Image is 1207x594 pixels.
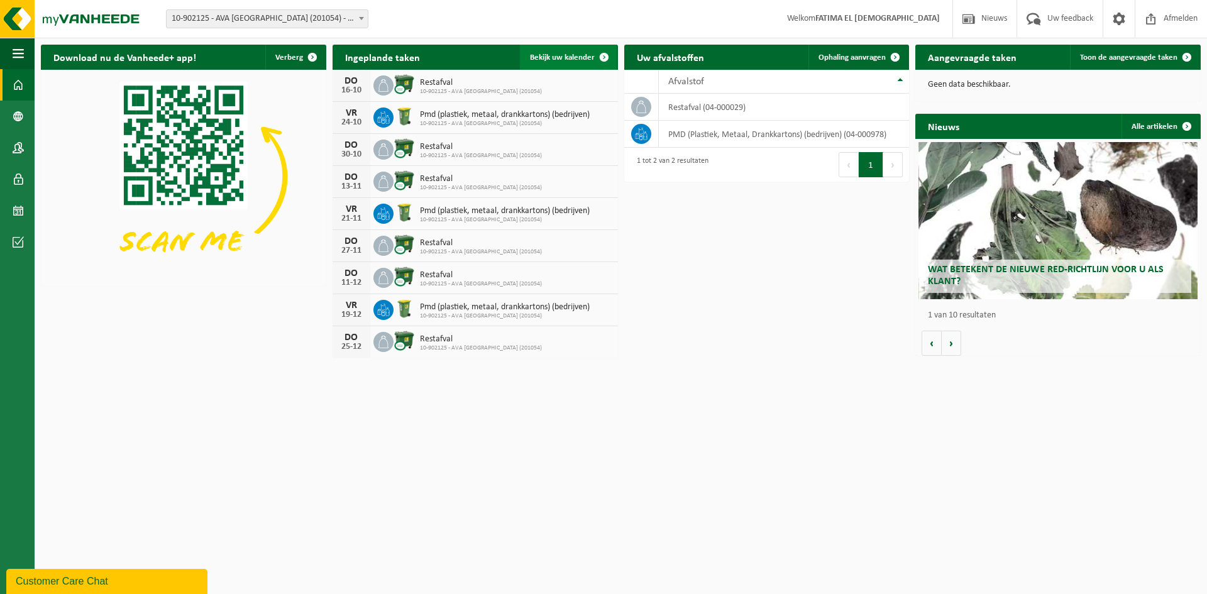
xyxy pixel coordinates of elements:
[420,270,542,280] span: Restafval
[339,150,364,159] div: 30-10
[394,266,415,287] img: WB-1100-CU
[339,268,364,278] div: DO
[41,45,209,69] h2: Download nu de Vanheede+ app!
[394,74,415,95] img: WB-1100-CU
[808,45,908,70] a: Ophaling aanvragen
[333,45,433,69] h2: Ingeplande taken
[839,152,859,177] button: Previous
[339,108,364,118] div: VR
[339,311,364,319] div: 19-12
[339,86,364,95] div: 16-10
[420,280,542,288] span: 10-902125 - AVA [GEOGRAPHIC_DATA] (201054)
[918,142,1198,299] a: Wat betekent de nieuwe RED-richtlijn voor u als klant?
[394,202,415,223] img: WB-0240-HPE-GN-50
[659,94,909,121] td: restafval (04-000029)
[631,151,708,179] div: 1 tot 2 van 2 resultaten
[339,246,364,255] div: 27-11
[339,182,364,191] div: 13-11
[394,298,415,319] img: WB-0240-HPE-GN-50
[339,118,364,127] div: 24-10
[394,234,415,255] img: WB-1100-CU
[915,114,972,138] h2: Nieuws
[1080,53,1177,62] span: Toon de aangevraagde taken
[520,45,617,70] a: Bekijk uw kalender
[339,140,364,150] div: DO
[928,80,1188,89] p: Geen data beschikbaar.
[339,333,364,343] div: DO
[420,88,542,96] span: 10-902125 - AVA [GEOGRAPHIC_DATA] (201054)
[394,330,415,351] img: WB-1100-CU
[530,53,595,62] span: Bekijk uw kalender
[420,238,542,248] span: Restafval
[818,53,886,62] span: Ophaling aanvragen
[859,152,883,177] button: 1
[420,302,590,312] span: Pmd (plastiek, metaal, drankkartons) (bedrijven)
[668,77,704,87] span: Afvalstof
[339,214,364,223] div: 21-11
[166,9,368,28] span: 10-902125 - AVA MECHELEN (201054) - MECHELEN
[339,300,364,311] div: VR
[883,152,903,177] button: Next
[1070,45,1199,70] a: Toon de aangevraagde taken
[420,142,542,152] span: Restafval
[420,174,542,184] span: Restafval
[339,76,364,86] div: DO
[339,278,364,287] div: 11-12
[420,312,590,320] span: 10-902125 - AVA [GEOGRAPHIC_DATA] (201054)
[420,152,542,160] span: 10-902125 - AVA [GEOGRAPHIC_DATA] (201054)
[339,343,364,351] div: 25-12
[928,265,1164,287] span: Wat betekent de nieuwe RED-richtlijn voor u als klant?
[394,138,415,159] img: WB-1100-CU
[41,70,326,283] img: Download de VHEPlus App
[394,170,415,191] img: WB-1100-CU
[420,78,542,88] span: Restafval
[624,45,717,69] h2: Uw afvalstoffen
[6,566,210,594] iframe: chat widget
[420,334,542,344] span: Restafval
[420,206,590,216] span: Pmd (plastiek, metaal, drankkartons) (bedrijven)
[420,110,590,120] span: Pmd (plastiek, metaal, drankkartons) (bedrijven)
[922,331,942,356] button: Vorige
[339,236,364,246] div: DO
[275,53,303,62] span: Verberg
[420,216,590,224] span: 10-902125 - AVA [GEOGRAPHIC_DATA] (201054)
[815,14,940,23] strong: FATIMA EL [DEMOGRAPHIC_DATA]
[942,331,961,356] button: Volgende
[339,204,364,214] div: VR
[339,172,364,182] div: DO
[915,45,1029,69] h2: Aangevraagde taken
[659,121,909,148] td: PMD (Plastiek, Metaal, Drankkartons) (bedrijven) (04-000978)
[928,311,1194,320] p: 1 van 10 resultaten
[394,106,415,127] img: WB-0240-HPE-GN-50
[420,120,590,128] span: 10-902125 - AVA [GEOGRAPHIC_DATA] (201054)
[420,344,542,352] span: 10-902125 - AVA [GEOGRAPHIC_DATA] (201054)
[167,10,368,28] span: 10-902125 - AVA MECHELEN (201054) - MECHELEN
[420,184,542,192] span: 10-902125 - AVA [GEOGRAPHIC_DATA] (201054)
[420,248,542,256] span: 10-902125 - AVA [GEOGRAPHIC_DATA] (201054)
[265,45,325,70] button: Verberg
[1122,114,1199,139] a: Alle artikelen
